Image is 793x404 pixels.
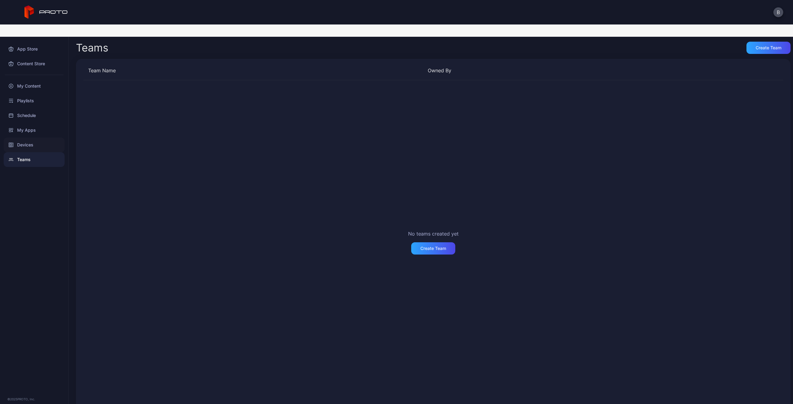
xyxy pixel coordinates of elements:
[4,138,65,152] a: Devices
[428,67,762,74] div: Owned By
[7,397,61,402] div: © 2025 PROTO, Inc.
[4,152,65,167] a: Teams
[4,79,65,93] a: My Content
[408,230,459,237] div: No teams created yet
[4,93,65,108] a: Playlists
[411,242,455,255] button: Create Team
[746,42,791,54] button: Create Team
[756,45,781,50] div: Create Team
[4,56,65,71] a: Content Store
[4,123,65,138] a: My Apps
[420,246,446,251] div: Create Team
[4,42,65,56] a: App Store
[88,67,423,74] div: Team Name
[773,7,783,17] button: B
[76,43,108,53] div: Teams
[4,108,65,123] a: Schedule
